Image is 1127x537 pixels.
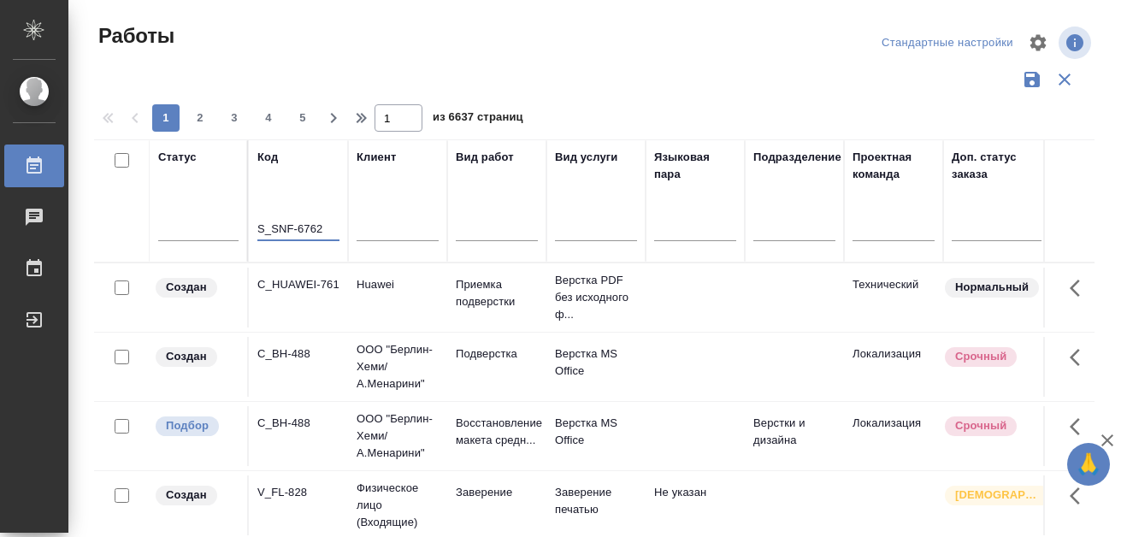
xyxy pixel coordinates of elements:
[1048,63,1081,96] button: Сбросить фильтры
[257,149,278,166] div: Код
[955,348,1006,365] p: Срочный
[555,272,637,323] p: Верстка PDF без исходного ф...
[555,345,637,380] p: Верстка MS Office
[221,104,248,132] button: 3
[166,417,209,434] p: Подбор
[154,276,239,299] div: Заказ еще не согласован с клиентом, искать исполнителей рано
[955,279,1029,296] p: Нормальный
[555,484,637,518] p: Заверение печатью
[154,484,239,507] div: Заказ еще не согласован с клиентом, искать исполнителей рано
[289,104,316,132] button: 5
[154,345,239,369] div: Заказ еще не согласован с клиентом, искать исполнителей рано
[955,487,1041,504] p: [DEMOGRAPHIC_DATA]
[753,149,841,166] div: Подразделение
[1016,63,1048,96] button: Сохранить фильтры
[456,484,538,501] p: Заверение
[844,406,943,466] td: Локализация
[186,109,214,127] span: 2
[844,268,943,328] td: Технический
[257,484,339,501] div: V_FL-828
[456,415,538,449] p: Восстановление макета средн...
[257,276,339,293] div: C_HUAWEI-761
[255,109,282,127] span: 4
[1059,406,1100,447] button: Здесь прячутся важные кнопки
[357,276,439,293] p: Huawei
[456,276,538,310] p: Приемка подверстки
[257,345,339,363] div: C_BH-488
[1059,337,1100,378] button: Здесь прячутся важные кнопки
[877,30,1018,56] div: split button
[154,415,239,438] div: Можно подбирать исполнителей
[1059,475,1100,516] button: Здесь прячутся важные кнопки
[1018,22,1059,63] span: Настроить таблицу
[257,415,339,432] div: C_BH-488
[166,279,207,296] p: Создан
[654,149,736,183] div: Языковая пара
[955,417,1006,434] p: Срочный
[357,410,439,462] p: ООО "Берлин-Хеми/А.Менарини"
[357,149,396,166] div: Клиент
[255,104,282,132] button: 4
[166,487,207,504] p: Создан
[94,22,174,50] span: Работы
[221,109,248,127] span: 3
[1059,27,1095,59] span: Посмотреть информацию
[853,149,935,183] div: Проектная команда
[555,415,637,449] p: Верстка MS Office
[357,480,439,531] p: Физическое лицо (Входящие)
[1074,446,1103,482] span: 🙏
[186,104,214,132] button: 2
[1067,443,1110,486] button: 🙏
[646,475,745,535] td: Не указан
[456,345,538,363] p: Подверстка
[158,149,197,166] div: Статус
[166,348,207,365] p: Создан
[289,109,316,127] span: 5
[952,149,1041,183] div: Доп. статус заказа
[1059,268,1100,309] button: Здесь прячутся важные кнопки
[844,337,943,397] td: Локализация
[745,406,844,466] td: Верстки и дизайна
[456,149,514,166] div: Вид работ
[555,149,618,166] div: Вид услуги
[357,341,439,392] p: ООО "Берлин-Хеми/А.Менарини"
[433,107,523,132] span: из 6637 страниц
